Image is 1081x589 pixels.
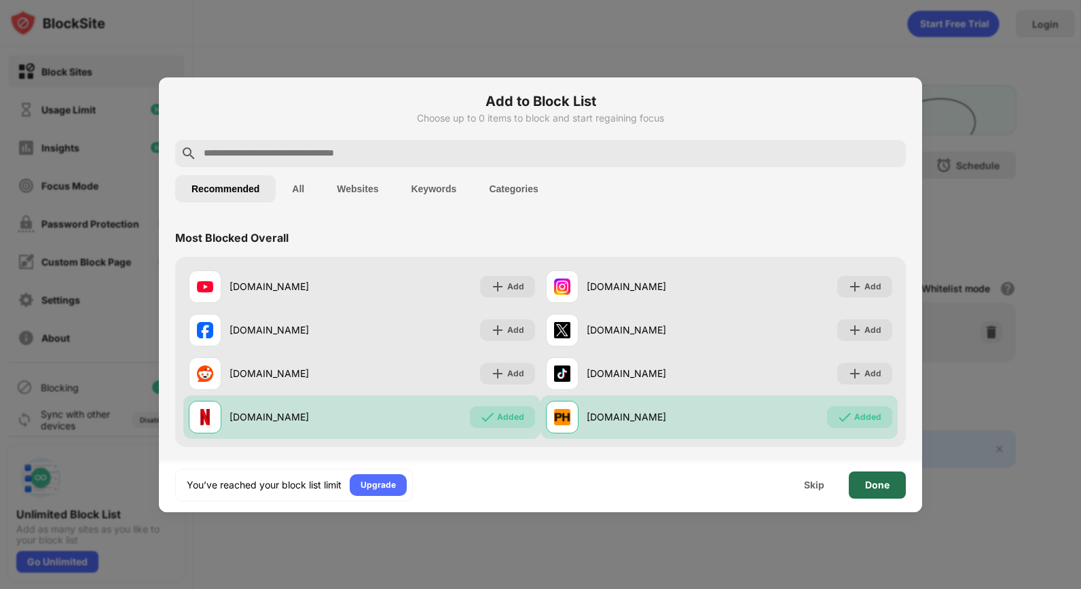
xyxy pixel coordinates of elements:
div: [DOMAIN_NAME] [587,279,719,293]
div: Add [864,367,881,380]
div: [DOMAIN_NAME] [587,366,719,380]
button: All [276,175,320,202]
div: Add [864,280,881,293]
div: [DOMAIN_NAME] [587,410,719,424]
div: Add [507,367,524,380]
div: Added [854,410,881,424]
div: Most Blocked Overall [175,231,289,245]
div: Add [507,280,524,293]
img: favicons [197,279,213,295]
div: Add [864,323,881,337]
img: favicons [197,322,213,338]
div: [DOMAIN_NAME] [230,410,362,424]
button: Recommended [175,175,276,202]
div: [DOMAIN_NAME] [587,323,719,337]
div: [DOMAIN_NAME] [230,366,362,380]
div: [DOMAIN_NAME] [230,279,362,293]
div: Choose up to 0 items to block and start regaining focus [175,113,906,124]
img: favicons [554,322,570,338]
img: favicons [554,279,570,295]
div: You’ve reached your block list limit [187,478,342,492]
h6: Add to Block List [175,91,906,111]
div: Done [865,480,890,490]
img: favicons [197,409,213,425]
img: favicons [554,409,570,425]
div: Added [497,410,524,424]
img: favicons [197,365,213,382]
button: Keywords [395,175,473,202]
div: Skip [804,480,824,490]
img: search.svg [181,145,197,162]
button: Categories [473,175,554,202]
div: Upgrade [361,478,396,492]
div: Add [507,323,524,337]
button: Websites [320,175,395,202]
div: [DOMAIN_NAME] [230,323,362,337]
img: favicons [554,365,570,382]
